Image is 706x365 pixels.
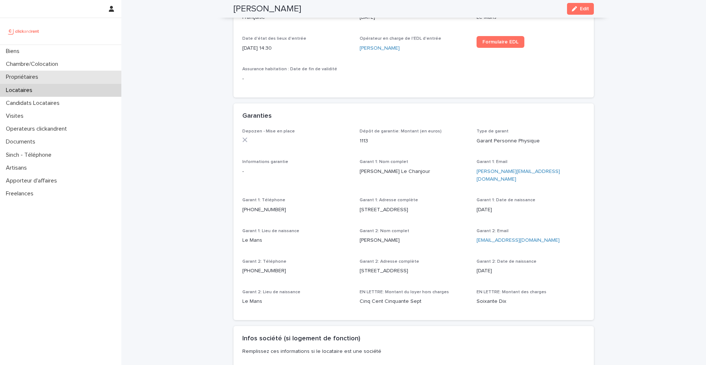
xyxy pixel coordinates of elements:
p: Artisans [3,164,33,171]
span: Garant 1: Nom complet [360,160,408,164]
span: Opérateur en charge de l'EDL d'entrée [360,36,441,41]
span: Depozen - Mise en place [242,129,295,134]
span: Dépôt de garantie: Montant (en euros) [360,129,442,134]
p: - [242,75,351,83]
ringoverc2c-number-84e06f14122c: [PHONE_NUMBER] [242,268,286,273]
span: Garant 2: Lieu de naissance [242,290,300,294]
p: [DATE] [477,206,585,214]
p: Operateurs clickandrent [3,125,73,132]
p: Freelances [3,190,39,197]
span: EN LETTRE: Montant du loyer hors charges [360,290,449,294]
a: [PERSON_NAME] [360,45,400,52]
p: Candidats Locataires [3,100,65,107]
p: Le Mans [242,298,351,305]
span: Formulaire EDL [482,39,518,45]
p: Documents [3,138,41,145]
a: [EMAIL_ADDRESS][DOMAIN_NAME] [477,238,560,243]
span: Garant 1: Lieu de naissance [242,229,299,233]
span: Assurance habitation : Date de fin de validité [242,67,337,71]
p: Remplissez ces informations si le locataire est une société [242,348,582,355]
p: Soixante Dix [477,298,585,305]
a: [PERSON_NAME][EMAIL_ADDRESS][DOMAIN_NAME] [477,169,560,182]
p: Chambre/Colocation [3,61,64,68]
p: [PERSON_NAME] Le Chanjour [360,168,468,176]
img: UCB0brd3T0yccxBKYDjQ [6,24,42,39]
p: Locataires [3,87,38,94]
p: Le Mans [242,237,351,244]
span: Informations garantie [242,160,288,164]
span: Type de garant [477,129,509,134]
p: Sinch - Téléphone [3,152,57,159]
p: - [242,168,351,176]
span: Date d'état des lieux d'entrée [242,36,306,41]
button: Edit [567,3,594,15]
p: Propriétaires [3,74,44,81]
span: Garant 1: Téléphone [242,198,285,202]
p: [STREET_ADDRESS] [360,267,468,275]
span: Garant 1: Date de naissance [477,198,535,202]
span: Garant 2: Téléphone [242,259,286,264]
a: Formulaire EDL [477,36,524,48]
span: EN LETTRE: Montant des charges [477,290,546,294]
p: [DATE] 14:30 [242,45,351,52]
h2: Garanties [242,112,272,120]
p: [PERSON_NAME] [360,237,468,244]
p: Cinq Cent Cinquante Sept [360,298,468,305]
span: Garant 2: Nom complet [360,229,409,233]
h2: Infos société (si logement de fonction) [242,335,360,343]
span: Garant 2: Date de naissance [477,259,536,264]
ringoverc2c-84e06f14122c: Call with Ringover [242,207,286,212]
p: 1113 [360,137,468,145]
ringoverc2c-84e06f14122c: Call with Ringover [242,268,286,273]
p: [DATE] [477,267,585,275]
p: Garant Personne Physique [477,137,585,145]
p: Visites [3,113,29,120]
span: Garant 2: Adresse complète [360,259,419,264]
span: Garant 1: Email [477,160,507,164]
span: Garant 1: Adresse complète [360,198,418,202]
p: [STREET_ADDRESS] [360,206,468,214]
ringoverc2c-number-84e06f14122c: [PHONE_NUMBER] [242,207,286,212]
span: Edit [580,6,589,11]
p: Biens [3,48,25,55]
span: Garant 2: Email [477,229,509,233]
h2: [PERSON_NAME] [233,4,301,14]
p: Apporteur d'affaires [3,177,63,184]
